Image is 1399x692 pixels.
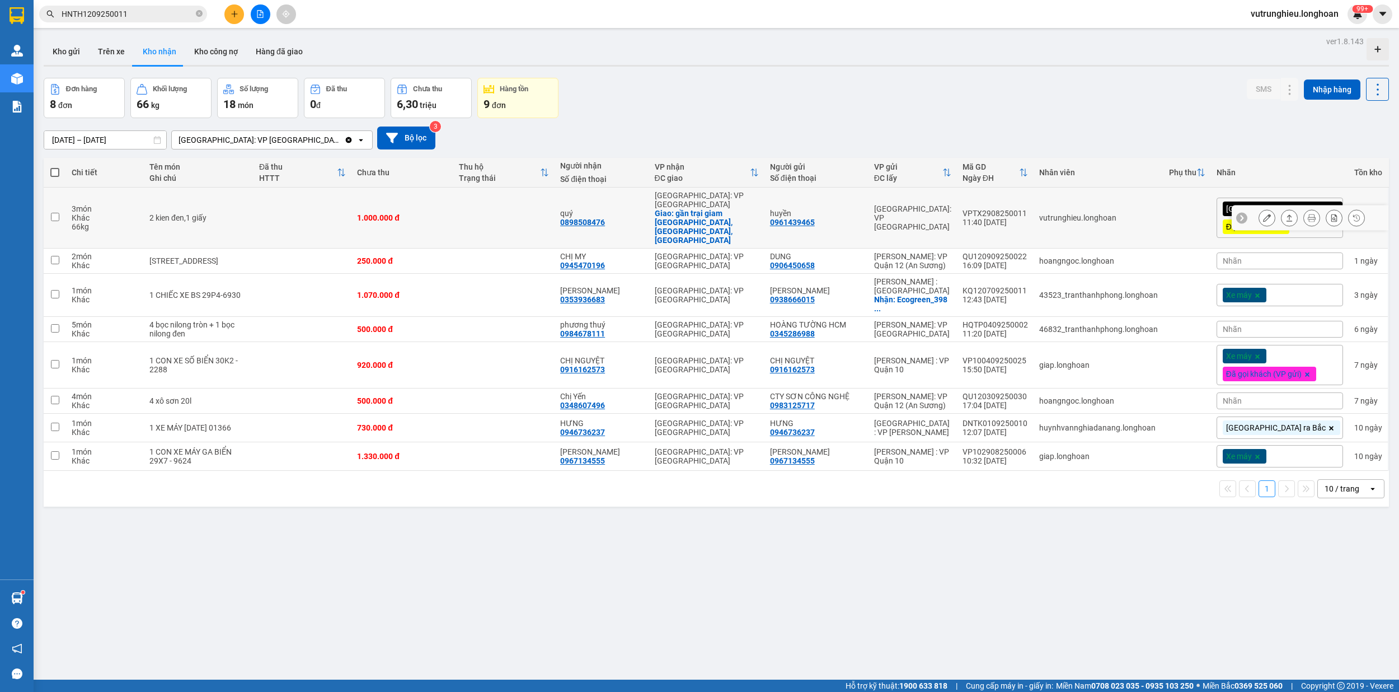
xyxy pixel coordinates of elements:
[72,392,138,401] div: 4 món
[560,456,605,465] div: 0967134555
[560,401,605,410] div: 0348607496
[134,38,185,65] button: Kho nhận
[560,175,643,184] div: Số điện thoại
[11,101,23,113] img: solution-icon
[72,356,138,365] div: 1 món
[430,121,441,132] sup: 3
[560,419,643,428] div: HƯNG
[1196,684,1200,688] span: ⚪️
[560,261,605,270] div: 0945470196
[1039,325,1158,334] div: 46832_tranthanhphong.longhoan
[963,295,1028,304] div: 12:43 [DATE]
[770,320,863,329] div: HOÀNG TƯỜNG HCM
[963,209,1028,218] div: VPTX2908250011
[655,252,759,270] div: [GEOGRAPHIC_DATA]: VP [GEOGRAPHIC_DATA]
[770,261,815,270] div: 0906450658
[1234,681,1283,690] strong: 0369 525 060
[655,320,759,338] div: [GEOGRAPHIC_DATA]: VP [GEOGRAPHIC_DATA]
[874,419,951,437] div: [GEOGRAPHIC_DATA] : VP [PERSON_NAME]
[11,45,23,57] img: warehouse-icon
[874,320,951,338] div: [PERSON_NAME]: VP [GEOGRAPHIC_DATA]
[477,78,558,118] button: Hàng tồn9đơn
[72,365,138,374] div: Khác
[1226,204,1328,214] span: [GEOGRAPHIC_DATA] tận nơi
[655,209,759,245] div: Giao: gần trại giam đại bình,bảo lâm,lâm đồng
[963,392,1028,401] div: QU120309250030
[560,320,643,329] div: phương thuý
[963,365,1028,374] div: 15:50 [DATE]
[492,101,506,110] span: đơn
[185,38,247,65] button: Kho công nợ
[21,591,25,594] sup: 1
[1368,484,1377,493] svg: open
[770,356,863,365] div: CHỊ NGUYỆT
[770,174,863,183] div: Số điện thoại
[357,452,447,461] div: 1.330.000 đ
[149,396,248,405] div: 4 xô sơn 20l
[770,329,815,338] div: 0345286988
[1039,396,1158,405] div: hoangngoc.longhoan
[72,419,138,428] div: 1 món
[10,7,24,24] img: logo-vxr
[11,73,23,85] img: warehouse-icon
[1039,423,1158,432] div: huynhvannghiadanang.longhoan
[72,222,138,231] div: 66 kg
[649,158,764,188] th: Toggle SortBy
[770,456,815,465] div: 0967134555
[1354,452,1382,461] div: 10
[44,131,166,149] input: Select a date range.
[1091,681,1194,690] strong: 0708 023 035 - 0935 103 250
[560,161,643,170] div: Người nhận
[397,97,418,111] span: 6,30
[316,101,321,110] span: đ
[1325,483,1359,494] div: 10 / trang
[1226,222,1275,232] span: ĐỌC GHI CHÚ
[1226,451,1252,461] span: Xe máy
[459,174,540,183] div: Trạng thái
[344,135,353,144] svg: Clear value
[357,361,447,370] div: 920.000 đ
[1354,291,1382,300] div: 3
[963,329,1028,338] div: 11:20 [DATE]
[357,291,447,300] div: 1.070.000 đ
[50,97,56,111] span: 8
[1373,4,1392,24] button: caret-down
[1354,361,1382,370] div: 7
[963,320,1028,329] div: HQTP0409250002
[500,85,528,93] div: Hàng tồn
[560,356,643,365] div: CHỊ NGUYỆT
[391,78,472,118] button: Chưa thu6,30 triệu
[66,85,97,93] div: Đơn hàng
[1360,396,1378,405] span: ngày
[963,286,1028,295] div: KQ120709250011
[44,38,89,65] button: Kho gửi
[196,10,203,17] span: close-circle
[1354,168,1382,177] div: Tồn kho
[1365,452,1382,461] span: ngày
[874,252,951,270] div: [PERSON_NAME]: VP Quận 12 (An Sương)
[12,668,22,679] span: message
[1326,35,1364,48] div: ver 1.8.143
[770,428,815,437] div: 0946736237
[963,401,1028,410] div: 17:04 [DATE]
[357,423,447,432] div: 730.000 đ
[874,356,951,374] div: [PERSON_NAME] : VP Quận 10
[326,85,347,93] div: Đã thu
[1039,256,1158,265] div: hoangngoc.longhoan
[770,286,863,295] div: Đoàn Thu Trang
[12,618,22,629] span: question-circle
[963,356,1028,365] div: VP100409250025
[1039,452,1158,461] div: giap.longhoan
[247,38,312,65] button: Hàng đã giao
[966,680,1053,692] span: Cung cấp máy in - giấy in:
[149,423,248,432] div: 1 XE MÁY 29BA 01366
[149,162,248,171] div: Tên món
[149,213,248,222] div: 2 kien đen,1 giấy
[72,428,138,437] div: Khác
[238,101,253,110] span: món
[11,592,23,604] img: warehouse-icon
[957,158,1034,188] th: Toggle SortBy
[217,78,298,118] button: Số lượng18món
[420,101,436,110] span: triệu
[149,291,248,300] div: 1 CHIẾC XE BS 29P4-6930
